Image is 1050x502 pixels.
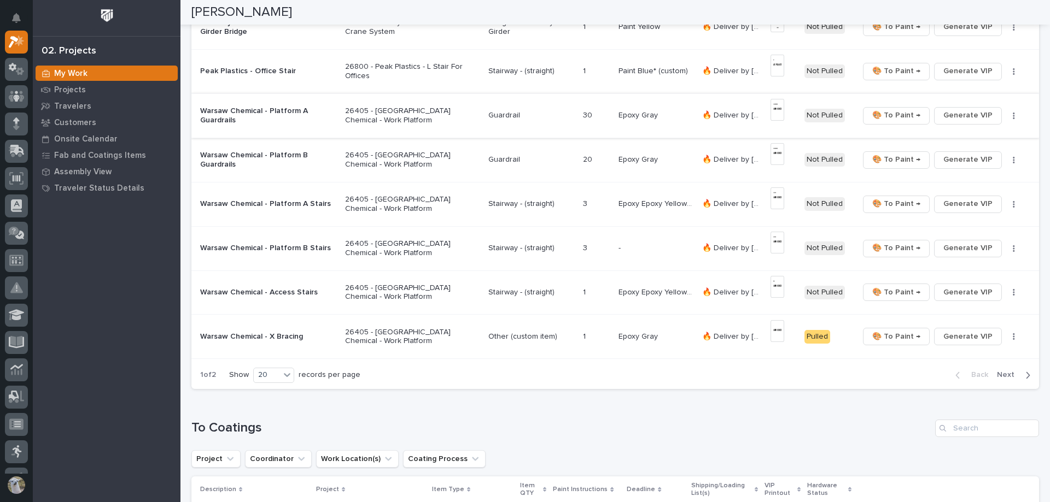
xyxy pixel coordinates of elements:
[943,109,993,122] span: Generate VIP
[583,64,588,76] p: 1
[33,81,180,98] a: Projects
[807,480,845,500] p: Hardware Status
[804,286,845,299] div: Not Pulled
[934,19,1002,36] button: Generate VIP
[702,330,764,341] p: 🔥 Deliver by 9/29/25
[765,480,795,500] p: VIP Printout
[33,163,180,180] a: Assembly View
[191,138,1039,182] tr: Warsaw Chemical - Platform B Guardrails26405 - [GEOGRAPHIC_DATA] Chemical - Work PlatformGuardrai...
[934,63,1002,80] button: Generate VIP
[702,109,764,120] p: 🔥 Deliver by 9/29/25
[191,49,1039,93] tr: Peak Plastics - Office Stair26800 - Peak Plastics - L Stair For OfficesStairway - (straight)11 Pa...
[553,483,608,495] p: Paint Instructions
[316,450,399,468] button: Work Location(s)
[54,69,87,79] p: My Work
[619,241,623,253] p: -
[229,370,249,380] p: Show
[191,315,1039,359] tr: Warsaw Chemical - X Bracing26405 - [GEOGRAPHIC_DATA] Chemical - Work PlatformOther (custom item)1...
[583,109,594,120] p: 30
[934,284,1002,301] button: Generate VIP
[934,240,1002,257] button: Generate VIP
[33,98,180,114] a: Travelers
[488,332,574,341] p: Other (custom item)
[863,240,930,257] button: 🎨 To Paint →
[702,197,764,209] p: 🔥 Deliver by 9/29/25
[583,241,590,253] p: 3
[702,153,764,164] p: 🔥 Deliver by 9/29/25
[488,244,574,253] p: Stairway - (straight)
[191,5,1039,49] tr: Steel Dynamics Inc - Main - 115' Box Girder Bridge26117 - Steel Dynamics Inc - 10 Ton Crane Syste...
[5,7,28,29] button: Notifications
[54,167,112,177] p: Assembly View
[299,370,360,380] p: records per page
[863,63,930,80] button: 🎨 To Paint →
[702,20,764,32] p: 🔥 Deliver by 9/29/25
[619,330,660,341] p: Epoxy Gray
[316,483,339,495] p: Project
[943,153,993,166] span: Generate VIP
[943,20,993,33] span: Generate VIP
[627,483,655,495] p: Deadline
[54,184,144,193] p: Traveler Status Details
[934,107,1002,125] button: Generate VIP
[702,241,764,253] p: 🔥 Deliver by 9/29/25
[200,199,336,209] p: Warsaw Chemical - Platform A Stairs
[804,153,845,167] div: Not Pulled
[200,332,336,341] p: Warsaw Chemical - X Bracing
[863,196,930,213] button: 🎨 To Paint →
[345,151,480,169] p: 26405 - [GEOGRAPHIC_DATA] Chemical - Work Platform
[254,369,280,381] div: 20
[191,450,241,468] button: Project
[200,18,336,37] p: Steel Dynamics Inc - Main - 115' Box Girder Bridge
[432,483,464,495] p: Item Type
[200,483,236,495] p: Description
[997,370,1021,380] span: Next
[54,134,118,144] p: Onsite Calendar
[345,239,480,258] p: 26405 - [GEOGRAPHIC_DATA] Chemical - Work Platform
[488,67,574,76] p: Stairway - (straight)
[191,270,1039,315] tr: Warsaw Chemical - Access Stairs26405 - [GEOGRAPHIC_DATA] Chemical - Work PlatformStairway - (stra...
[33,180,180,196] a: Traveler Status Details
[872,64,920,78] span: 🎨 To Paint →
[863,284,930,301] button: 🎨 To Paint →
[583,286,588,297] p: 1
[943,286,993,299] span: Generate VIP
[583,330,588,341] p: 1
[191,4,292,20] h2: [PERSON_NAME]
[872,153,920,166] span: 🎨 To Paint →
[345,62,480,81] p: 26800 - Peak Plastics - L Stair For Offices
[488,155,574,164] p: Guardrail
[934,196,1002,213] button: Generate VIP
[520,480,540,500] p: Item QTY
[965,370,988,380] span: Back
[54,151,146,161] p: Fab and Coatings Items
[943,241,993,255] span: Generate VIP
[691,480,752,500] p: Shipping/Loading List(s)
[42,45,96,57] div: 02. Projects
[33,65,180,81] a: My Work
[583,20,588,32] p: 1
[619,64,690,76] p: Paint Blue* (custom)
[934,328,1002,345] button: Generate VIP
[872,286,920,299] span: 🎨 To Paint →
[943,64,993,78] span: Generate VIP
[863,151,930,169] button: 🎨 To Paint →
[345,18,480,37] p: 26117 - Steel Dynamics Inc - 10 Ton Crane System
[191,93,1039,138] tr: Warsaw Chemical - Platform A Guardrails26405 - [GEOGRAPHIC_DATA] Chemical - Work PlatformGuardrai...
[54,102,91,111] p: Travelers
[345,107,480,125] p: 26405 - [GEOGRAPHIC_DATA] Chemical - Work Platform
[345,284,480,302] p: 26405 - [GEOGRAPHIC_DATA] Chemical - Work Platform
[200,107,336,125] p: Warsaw Chemical - Platform A Guardrails
[804,241,845,255] div: Not Pulled
[191,420,931,436] h1: To Coatings
[345,195,480,214] p: 26405 - [GEOGRAPHIC_DATA] Chemical - Work Platform
[934,151,1002,169] button: Generate VIP
[804,20,845,34] div: Not Pulled
[993,370,1039,380] button: Next
[54,118,96,128] p: Customers
[200,151,336,169] p: Warsaw Chemical - Platform B Guardrails
[245,450,312,468] button: Coordinator
[872,241,920,255] span: 🎨 To Paint →
[804,197,845,211] div: Not Pulled
[488,111,574,120] p: Guardrail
